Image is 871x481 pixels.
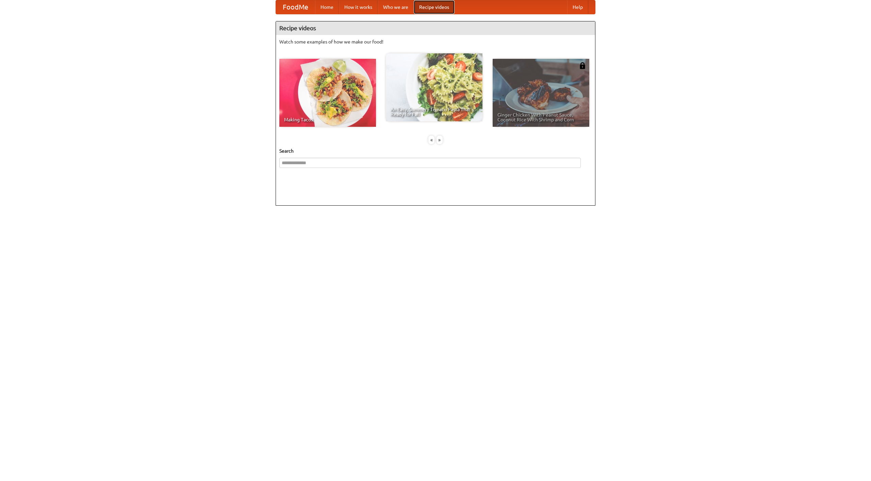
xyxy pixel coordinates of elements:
a: Recipe videos [414,0,455,14]
a: FoodMe [276,0,315,14]
div: » [437,136,443,144]
a: An Easy, Summery Tomato Pasta That's Ready for Fall [386,53,482,121]
img: 483408.png [579,62,586,69]
div: « [428,136,434,144]
span: An Easy, Summery Tomato Pasta That's Ready for Fall [391,107,478,117]
a: Help [567,0,588,14]
span: Making Tacos [284,117,371,122]
a: How it works [339,0,378,14]
a: Home [315,0,339,14]
p: Watch some examples of how we make our food! [279,38,592,45]
h4: Recipe videos [276,21,595,35]
h5: Search [279,148,592,154]
a: Making Tacos [279,59,376,127]
a: Who we are [378,0,414,14]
